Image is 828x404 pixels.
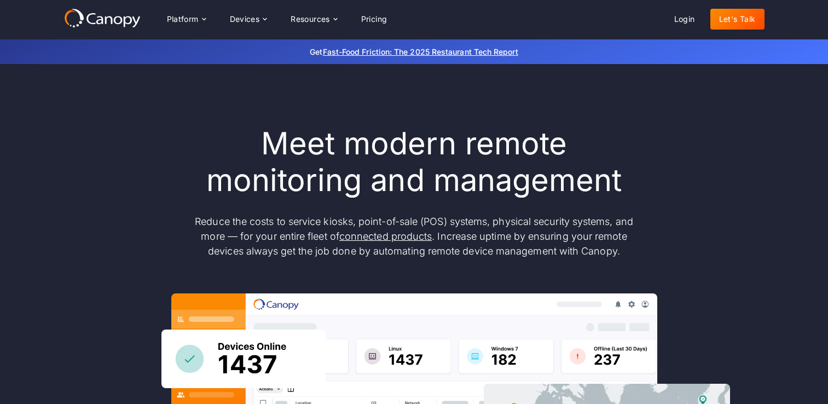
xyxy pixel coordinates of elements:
[665,9,704,30] a: Login
[221,8,276,30] div: Devices
[230,15,260,23] div: Devices
[282,8,345,30] div: Resources
[352,9,396,30] a: Pricing
[167,15,199,23] div: Platform
[184,125,644,199] h1: Meet modern remote monitoring and management
[161,330,326,388] img: Canopy sees how many devices are online
[291,15,330,23] div: Resources
[184,214,644,258] p: Reduce the costs to service kiosks, point-of-sale (POS) systems, physical security systems, and m...
[339,230,432,242] a: connected products
[710,9,765,30] a: Let's Talk
[146,46,682,57] p: Get
[323,47,518,56] a: Fast-Food Friction: The 2025 Restaurant Tech Report
[158,8,215,30] div: Platform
